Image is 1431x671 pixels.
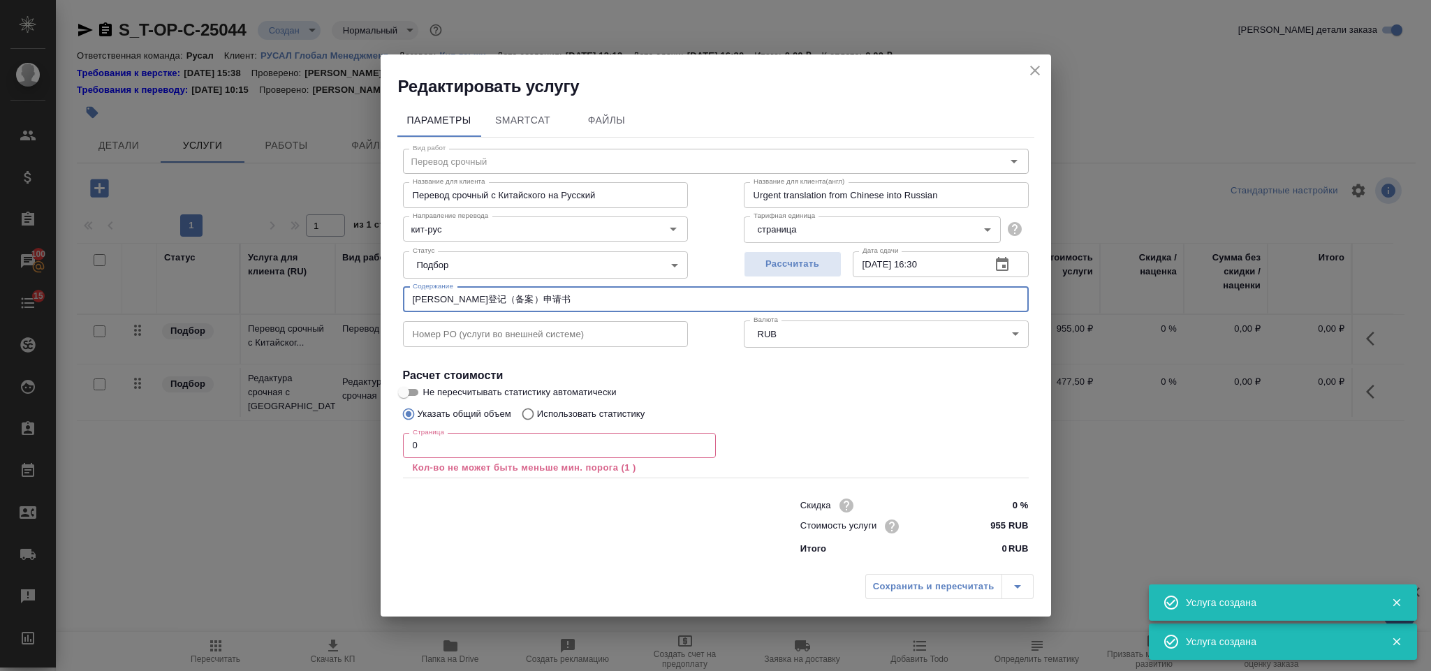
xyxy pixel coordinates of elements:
p: Стоимость услуги [800,519,877,533]
span: Файлы [573,112,640,129]
p: 0 [1002,542,1007,556]
h4: Расчет стоимости [403,367,1029,384]
div: страница [744,216,1001,243]
button: Закрыть [1382,635,1411,648]
p: Итого [800,542,826,556]
button: Закрыть [1382,596,1411,609]
p: Кол-во не может быть меньше мин. порога (1 ) [413,461,706,475]
button: страница [754,223,801,235]
input: ✎ Введи что-нибудь [976,495,1028,515]
button: close [1025,60,1045,81]
h2: Редактировать услугу [398,75,1051,98]
div: split button [865,574,1034,599]
p: Указать общий объем [418,407,511,421]
p: RUB [1008,542,1029,556]
input: ✎ Введи что-нибудь [976,516,1028,536]
button: Рассчитать [744,251,842,277]
div: Услуга создана [1186,635,1370,649]
button: Open [663,219,683,239]
button: Подбор [413,259,453,271]
button: RUB [754,328,781,340]
span: SmartCat [490,112,557,129]
p: Использовать статистику [537,407,645,421]
div: Услуга создана [1186,596,1370,610]
span: Рассчитать [751,256,834,272]
p: Скидка [800,499,831,513]
span: Параметры [406,112,473,129]
div: RUB [744,320,1029,347]
div: Подбор [403,251,688,278]
span: Не пересчитывать статистику автоматически [423,385,617,399]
